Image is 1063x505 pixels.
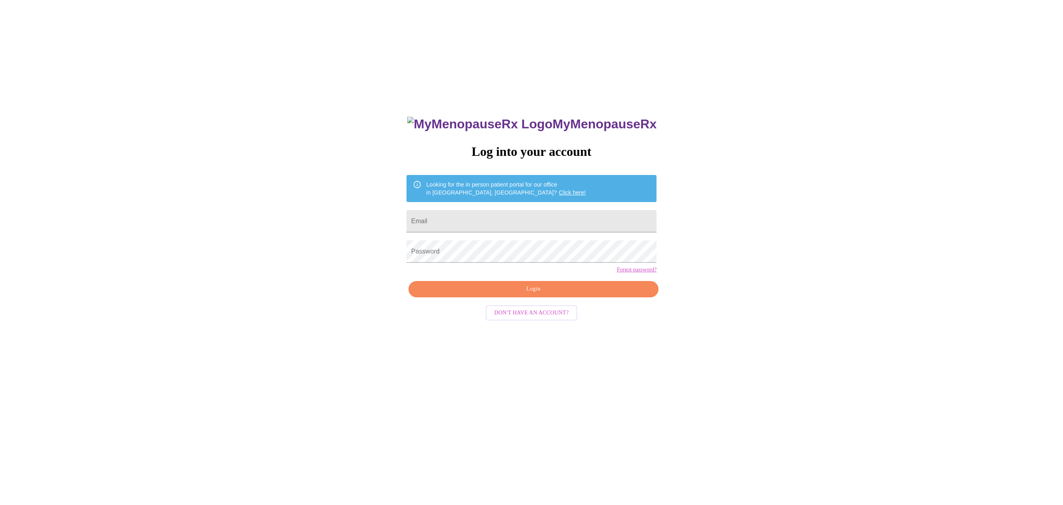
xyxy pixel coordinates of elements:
[418,284,649,294] span: Login
[617,267,657,273] a: Forgot password?
[494,308,569,318] span: Don't have an account?
[406,144,657,159] h3: Log into your account
[559,189,586,196] a: Click here!
[407,117,657,132] h3: MyMenopauseRx
[408,281,659,297] button: Login
[486,305,578,321] button: Don't have an account?
[407,117,552,132] img: MyMenopauseRx Logo
[426,177,586,200] div: Looking for the in person patient portal for our office in [GEOGRAPHIC_DATA], [GEOGRAPHIC_DATA]?
[484,309,580,316] a: Don't have an account?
